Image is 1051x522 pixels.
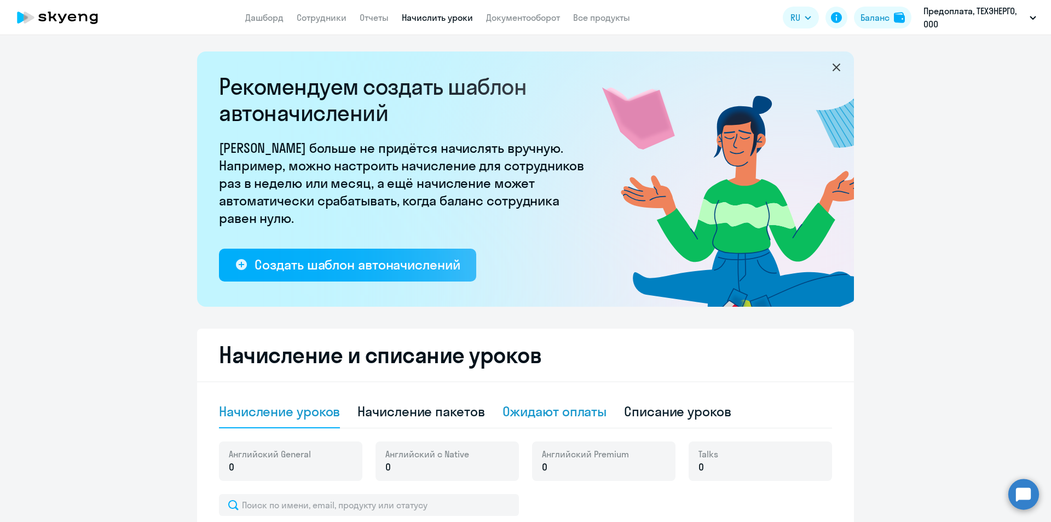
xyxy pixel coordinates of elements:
h2: Начисление и списание уроков [219,342,832,368]
span: Английский с Native [385,448,469,460]
button: Создать шаблон автоначислений [219,249,476,282]
div: Начисление пакетов [357,403,484,420]
div: Баланс [861,11,890,24]
span: 0 [698,460,704,474]
a: Документооборот [486,12,560,23]
span: 0 [229,460,234,474]
span: Talks [698,448,718,460]
img: balance [894,12,905,23]
a: Отчеты [360,12,389,23]
input: Поиск по имени, email, продукту или статусу [219,494,519,516]
div: Ожидают оплаты [503,403,607,420]
a: Дашборд [245,12,284,23]
h2: Рекомендуем создать шаблон автоначислений [219,73,591,126]
div: Начисление уроков [219,403,340,420]
span: 0 [385,460,391,474]
a: Начислить уроки [402,12,473,23]
span: RU [790,11,800,24]
span: Английский Premium [542,448,629,460]
p: Предоплата, ТЕХЭНЕРГО, ООО [923,4,1025,31]
a: Сотрудники [297,12,347,23]
p: [PERSON_NAME] больше не придётся начислять вручную. Например, можно настроить начисление для сотр... [219,139,591,227]
button: Предоплата, ТЕХЭНЕРГО, ООО [918,4,1042,31]
div: Списание уроков [624,403,731,420]
span: 0 [542,460,547,474]
button: RU [783,7,819,28]
div: Создать шаблон автоначислений [255,256,460,273]
span: Английский General [229,448,311,460]
a: Все продукты [573,12,630,23]
button: Балансbalance [854,7,911,28]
